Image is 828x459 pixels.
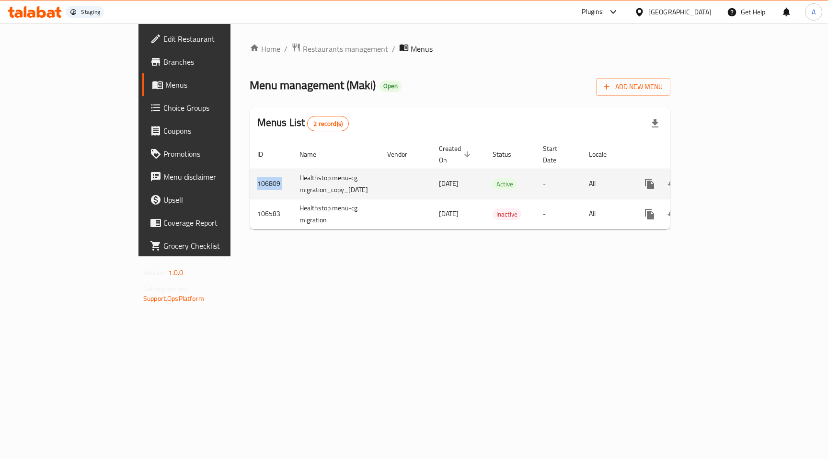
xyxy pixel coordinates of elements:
span: Promotions [163,148,269,160]
span: [DATE] [439,207,459,220]
nav: breadcrumb [250,43,670,55]
button: Change Status [661,203,684,226]
td: All [581,199,631,229]
div: Total records count [307,116,349,131]
span: Open [379,82,402,90]
a: Coverage Report [142,211,277,234]
td: - [535,169,581,199]
span: Created On [439,143,473,166]
span: Menus [411,43,433,55]
a: Menu disclaimer [142,165,277,188]
a: Edit Restaurant [142,27,277,50]
span: Vendor [387,149,420,160]
span: Active [493,179,517,190]
div: [GEOGRAPHIC_DATA] [648,7,712,17]
span: [DATE] [439,177,459,190]
span: Coverage Report [163,217,269,229]
a: Coupons [142,119,277,142]
span: Get support on: [143,283,187,295]
a: Grocery Checklist [142,234,277,257]
button: Add New Menu [596,78,670,96]
td: Healthstop menu-cg migration [292,199,379,229]
th: Actions [631,140,738,169]
span: Restaurants management [303,43,388,55]
a: Menus [142,73,277,96]
div: Inactive [493,208,521,220]
span: Menus [165,79,269,91]
li: / [392,43,395,55]
td: All [581,169,631,199]
a: Branches [142,50,277,73]
span: Status [493,149,524,160]
span: Add New Menu [604,81,663,93]
span: Branches [163,56,269,68]
span: ID [257,149,276,160]
div: Export file [644,112,667,135]
div: Active [493,178,517,190]
span: Choice Groups [163,102,269,114]
span: Name [299,149,329,160]
span: Grocery Checklist [163,240,269,252]
td: - [535,199,581,229]
span: A [812,7,816,17]
span: Inactive [493,209,521,220]
div: Plugins [582,6,603,18]
span: Menu disclaimer [163,171,269,183]
span: Upsell [163,194,269,206]
div: Open [379,80,402,92]
span: 1.0.0 [168,266,183,279]
span: Coupons [163,125,269,137]
h2: Menus List [257,115,349,131]
span: Locale [589,149,619,160]
td: Healthstop menu-cg migration_copy_[DATE] [292,169,379,199]
span: Edit Restaurant [163,33,269,45]
a: Support.OpsPlatform [143,292,204,305]
button: more [638,203,661,226]
button: more [638,172,661,195]
a: Promotions [142,142,277,165]
table: enhanced table [250,140,738,229]
div: Staging [81,8,100,16]
span: Menu management ( Maki ) [250,74,376,96]
a: Restaurants management [291,43,388,55]
span: Start Date [543,143,570,166]
button: Change Status [661,172,684,195]
a: Choice Groups [142,96,277,119]
li: / [284,43,287,55]
span: 2 record(s) [308,119,348,128]
a: Upsell [142,188,277,211]
span: Version: [143,266,167,279]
